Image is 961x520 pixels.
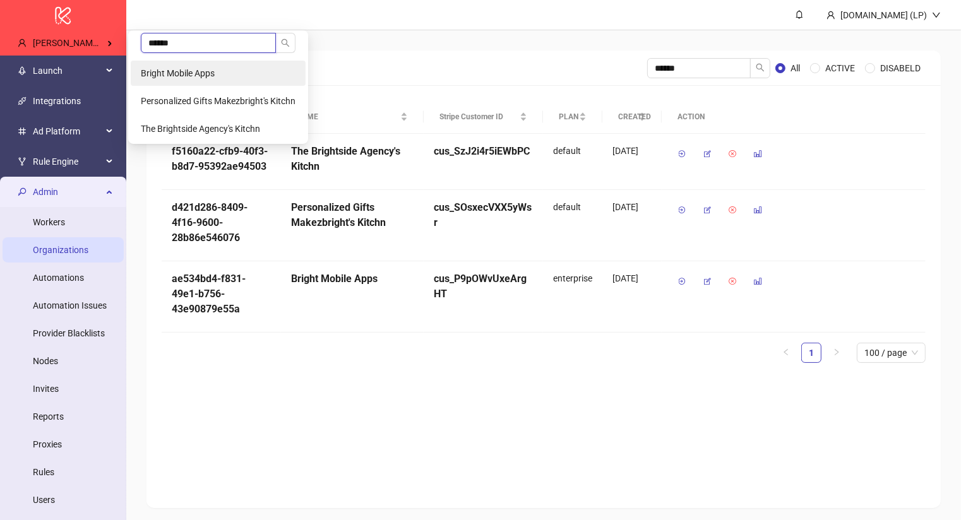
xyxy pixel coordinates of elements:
[434,271,533,302] h5: cus_P9pOWvUxeArgHT
[801,343,821,363] li: 1
[33,467,54,477] a: Rules
[835,8,932,22] div: [DOMAIN_NAME] (LP)
[543,100,602,134] th: PLAN
[33,384,59,394] a: Invites
[424,100,543,134] th: Stripe Customer ID
[833,348,840,356] span: right
[827,343,847,363] li: Next Page
[857,343,926,363] div: Page Size
[33,495,55,505] a: Users
[18,66,27,75] span: rocket
[602,100,662,134] th: CREATED
[559,111,576,123] span: PLAN
[291,200,414,230] h5: Personalized Gifts Makezbright's Kitchn
[33,356,58,366] a: Nodes
[33,300,107,310] a: Automation Issues
[291,144,414,174] h5: The Brightside Agency's Kitchn
[33,411,64,422] a: Reports
[434,200,533,230] h5: cus_SOsxecVXX5yWsr
[543,261,602,333] div: enterprise
[33,439,62,449] a: Proxies
[172,271,271,317] h5: ae534bd4-f831-49e1-b756-43e90879e55a
[281,100,424,134] th: NAME
[776,343,796,363] li: Previous Page
[141,96,295,106] span: Personalized Gifts Makezbright's Kitchn
[18,127,27,136] span: number
[18,157,27,166] span: fork
[612,144,652,158] div: [DATE]
[782,348,790,356] span: left
[18,187,27,196] span: key
[33,38,181,48] span: [PERSON_NAME] Kitchn / Web2Media
[33,328,105,338] a: Provider Blacklists
[33,217,65,227] a: Workers
[864,343,918,362] span: 100 / page
[802,343,821,362] a: 1
[776,343,796,363] button: left
[291,271,414,287] h5: Bright Mobile Apps
[172,144,271,174] h5: f5160a22-cfb9-40f3-b8d7-95392ae94503
[141,124,260,134] span: The Brightside Agency's Kitchn
[662,100,926,134] th: ACTION
[33,149,102,174] span: Rule Engine
[33,245,88,255] a: Organizations
[612,200,652,214] div: [DATE]
[18,38,27,47] span: user
[281,38,290,47] span: search
[434,144,533,159] h5: cus_SzJ2i4r5iEWbPC
[543,134,602,190] div: default
[827,11,835,20] span: user
[33,179,102,204] span: Admin
[172,200,271,245] h5: d421d286-8409-4f16-9600-28b86e546076
[756,63,765,72] span: search
[297,111,398,123] span: NAME
[33,273,84,283] a: Automations
[795,10,804,19] span: bell
[439,111,517,123] span: Stripe Customer ID
[543,190,602,261] div: default
[33,119,102,144] span: Ad Platform
[618,111,636,123] span: CREATED
[827,343,847,363] button: right
[33,58,102,83] span: Launch
[875,61,926,75] span: DISABELD
[820,61,860,75] span: ACTIVE
[612,271,652,285] div: [DATE]
[162,60,647,76] div: Organizations
[785,61,805,75] span: All
[141,68,215,78] span: Bright Mobile Apps
[932,11,941,20] span: down
[33,96,81,106] a: Integrations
